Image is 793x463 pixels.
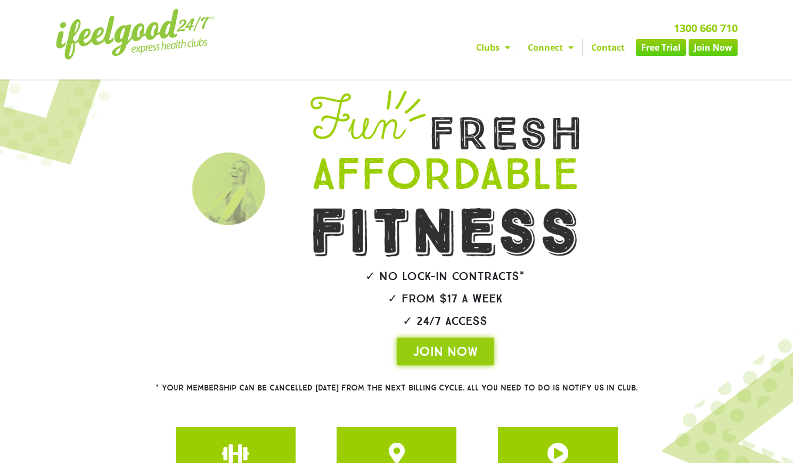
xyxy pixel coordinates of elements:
nav: Menu [298,39,738,56]
h2: ✓ 24/7 Access [281,315,610,327]
h2: * Your membership can be cancelled [DATE] from the next billing cycle. All you need to do is noti... [117,384,676,392]
a: 1300 660 710 [674,21,738,35]
h2: ✓ No lock-in contracts* [281,270,610,282]
a: Connect [519,39,582,56]
a: Free Trial [636,39,686,56]
h2: ✓ From $17 a week [281,293,610,305]
a: JOIN NOW [397,338,494,365]
a: Contact [583,39,633,56]
a: Join Now [689,39,738,56]
a: Clubs [468,39,519,56]
span: JOIN NOW [413,343,478,360]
